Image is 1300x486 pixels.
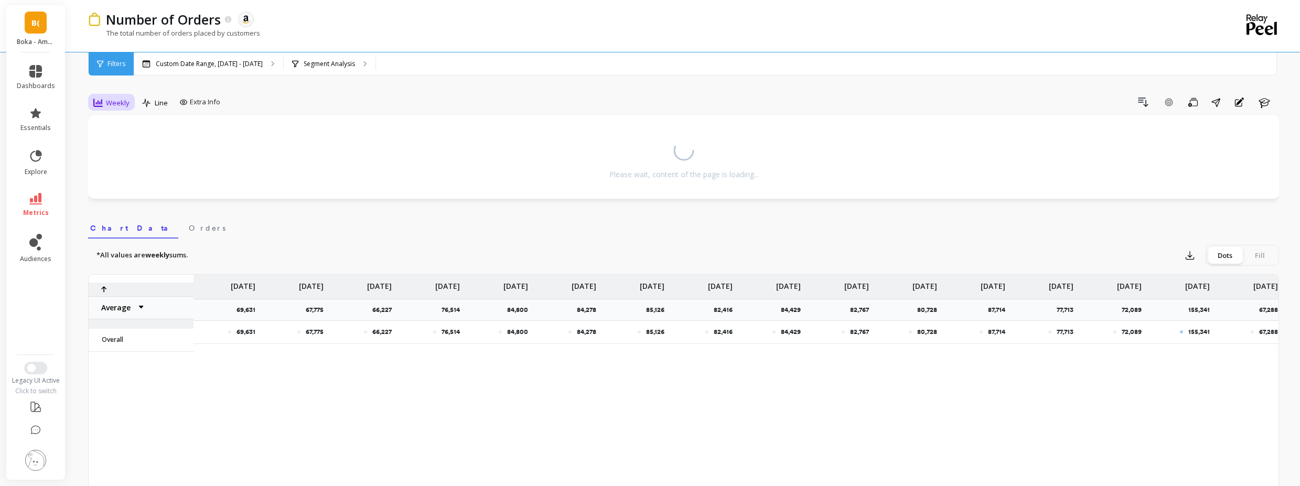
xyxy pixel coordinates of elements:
[1185,275,1210,291] p: [DATE]
[20,255,51,263] span: audiences
[306,328,324,336] p: 67,775
[1049,275,1073,291] p: [DATE]
[507,328,528,336] p: 84,800
[1208,247,1242,264] div: Dots
[988,328,1005,336] p: 87,714
[96,250,188,261] p: *All values are sums.
[503,275,528,291] p: [DATE]
[1122,306,1148,314] p: 72,089
[190,97,220,107] span: Extra Info
[776,275,801,291] p: [DATE]
[646,328,664,336] p: 85,126
[372,306,398,314] p: 66,227
[1057,328,1073,336] p: 77,713
[844,275,869,291] p: [DATE]
[1117,275,1142,291] p: [DATE]
[88,28,260,38] p: The total number of orders placed by customers
[31,17,40,29] span: B(
[372,328,392,336] p: 66,227
[435,275,460,291] p: [DATE]
[1259,306,1284,314] p: 67,288
[442,306,466,314] p: 76,514
[708,275,733,291] p: [DATE]
[24,362,47,374] button: Switch to New UI
[1057,306,1080,314] p: 77,713
[106,98,130,108] span: Weekly
[646,306,671,314] p: 85,126
[241,15,251,24] img: api.amazon.svg
[189,223,225,233] span: Orders
[306,306,330,314] p: 67,775
[917,306,943,314] p: 80,728
[1122,328,1142,336] p: 72,089
[95,336,187,344] p: Overall
[1259,328,1278,336] p: 67,288
[6,387,66,395] div: Click to switch
[609,169,759,180] div: Please wait, content of the page is loading...
[237,306,262,314] p: 69,631
[156,60,263,68] p: Custom Date Range, [DATE] - [DATE]
[981,275,1005,291] p: [DATE]
[572,275,596,291] p: [DATE]
[6,376,66,385] div: Legacy UI Active
[988,306,1012,314] p: 87,714
[640,275,664,291] p: [DATE]
[850,328,869,336] p: 82,767
[714,328,733,336] p: 82,416
[237,328,255,336] p: 69,631
[781,328,801,336] p: 84,429
[1253,275,1278,291] p: [DATE]
[17,82,55,90] span: dashboards
[25,168,47,176] span: explore
[90,223,176,233] span: Chart Data
[1242,247,1277,264] div: Fill
[88,214,1279,239] nav: Tabs
[442,328,460,336] p: 76,514
[781,306,807,314] p: 84,429
[155,98,168,108] span: Line
[1188,306,1216,314] p: 155,341
[577,328,596,336] p: 84,278
[1188,328,1210,336] p: 155,341
[507,306,534,314] p: 84,800
[145,250,169,260] strong: weekly
[108,60,125,68] span: Filters
[912,275,937,291] p: [DATE]
[25,450,46,471] img: profile picture
[299,275,324,291] p: [DATE]
[304,60,355,68] p: Segment Analysis
[367,275,392,291] p: [DATE]
[88,13,101,26] img: header icon
[714,306,739,314] p: 82,416
[106,10,221,28] p: Number of Orders
[577,306,603,314] p: 84,278
[917,328,937,336] p: 80,728
[231,275,255,291] p: [DATE]
[20,124,51,132] span: essentials
[850,306,875,314] p: 82,767
[23,209,49,217] span: metrics
[17,38,55,46] p: Boka - Amazon (Essor)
